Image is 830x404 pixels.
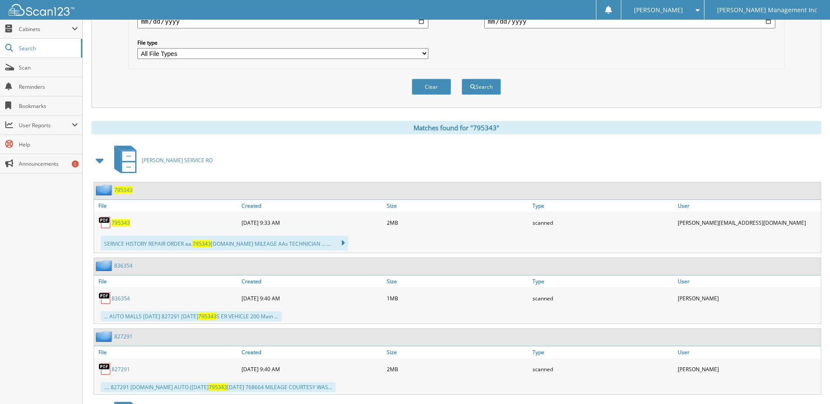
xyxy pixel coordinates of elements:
[98,362,112,376] img: PDF.png
[112,366,130,373] a: 827291
[19,64,78,71] span: Scan
[98,216,112,229] img: PDF.png
[114,186,133,194] a: 795343
[462,79,501,95] button: Search
[94,346,239,358] a: File
[112,219,130,226] a: 795343
[530,289,676,307] div: scanned
[19,25,72,33] span: Cabinets
[96,185,114,195] img: folder2.png
[114,333,133,340] a: 827291
[239,289,385,307] div: [DATE] 9:40 AM
[96,260,114,271] img: folder2.png
[676,214,821,231] div: [PERSON_NAME] [EMAIL_ADDRESS][DOMAIN_NAME]
[94,275,239,287] a: File
[109,143,213,178] a: [PERSON_NAME] SERVICE RO
[239,200,385,212] a: Created
[19,45,77,52] span: Search
[530,346,676,358] a: Type
[209,383,227,391] span: 795343
[676,360,821,378] div: [PERSON_NAME]
[484,14,775,28] input: end
[239,346,385,358] a: Created
[137,14,428,28] input: start
[676,289,821,307] div: [PERSON_NAME]
[676,200,821,212] a: User
[101,311,282,321] div: ... AUTO MALLS [DATE] 827291 [DATE] S ER VEHICLE 200 Main ...
[676,275,821,287] a: User
[385,360,530,378] div: 2MB
[112,295,130,302] a: 836354
[98,292,112,305] img: PDF.png
[385,346,530,358] a: Size
[676,346,821,358] a: User
[19,102,78,110] span: Bookmarks
[530,214,676,231] div: scanned
[786,362,830,404] iframe: Chat Widget
[530,360,676,378] div: scanned
[530,275,676,287] a: Type
[72,160,79,167] div: 5
[385,275,530,287] a: Size
[114,262,133,269] a: 836354
[385,214,530,231] div: 2MB
[101,236,348,251] div: SERVICE HISTORY REPAIR ORDER aa. [DOMAIN_NAME] MILEAGE AAs TECHNICIAN ... ...
[91,121,821,134] div: Matches found for "795343"
[239,275,385,287] a: Created
[193,240,211,247] span: 795343
[412,79,451,95] button: Clear
[717,7,817,13] span: [PERSON_NAME] Management Inc
[19,122,72,129] span: User Reports
[96,331,114,342] img: folder2.png
[137,39,428,46] label: File type
[94,200,239,212] a: File
[19,83,78,91] span: Reminders
[239,360,385,378] div: [DATE] 9:40 AM
[19,160,78,167] span: Announcements
[239,214,385,231] div: [DATE] 9:33 AM
[198,313,217,320] span: 795343
[19,141,78,148] span: Help
[142,157,213,164] span: [PERSON_NAME] SERVICE RO
[385,200,530,212] a: Size
[385,289,530,307] div: 1MB
[101,382,336,392] div: .... 827291 [DOMAIN_NAME] AUTO ([DATE] [DATE] 768664 MILEAGE COURTESY WAS...
[634,7,683,13] span: [PERSON_NAME]
[530,200,676,212] a: Type
[9,4,74,16] img: scan123-logo-white.svg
